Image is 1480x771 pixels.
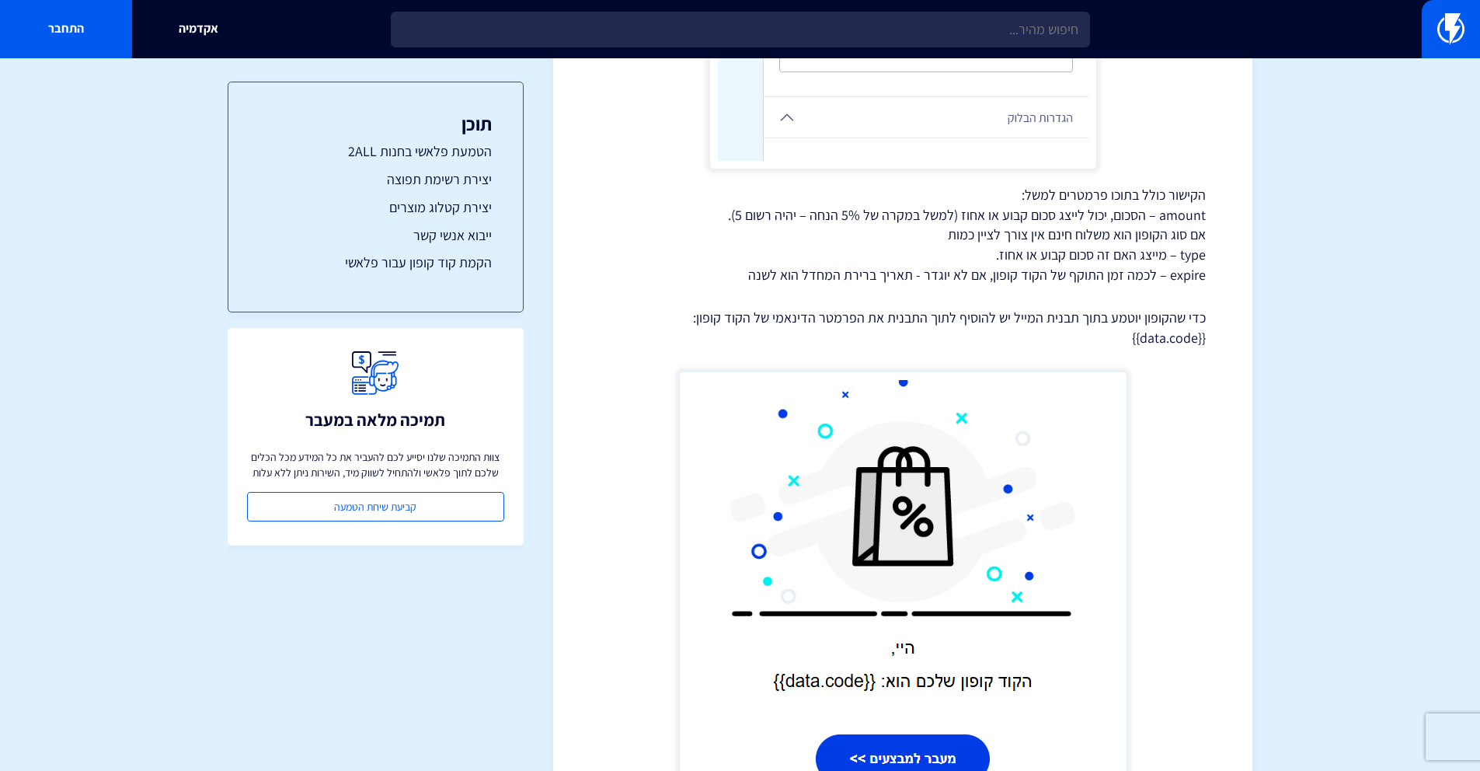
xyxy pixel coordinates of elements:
[259,253,492,273] a: הקמת קוד קופון עבור פלאשי
[259,225,492,246] a: ייבוא אנשי קשר
[259,169,492,190] a: יצירת רשימת תפוצה
[391,12,1090,47] input: חיפוש מהיר...
[247,449,504,480] p: צוות התמיכה שלנו יסייע לכם להעביר את כל המידע מכל הכלים שלכם לתוך פלאשי ולהתחיל לשווק מיד, השירות...
[259,197,492,218] a: יצירת קטלוג מוצרים
[247,492,504,522] a: קביעת שיחת הטמעה
[259,113,492,134] h3: תוכן
[600,308,1206,347] p: כדי שהקופון יוטמע בתוך תבנית המייל יש להוסיף לתוך התבנית את הפרמטר הדינאמי של הקוד קופון: {{data....
[259,141,492,162] a: הטמעת פלאשי בחנות 2ALL
[600,185,1206,285] p: הקישור כולל בתוכו פרמטרים למשל: amount – הסכום, יכול לייצג סכום קבוע או אחוז (למשל במקרה של 5% הנ...
[305,410,445,429] h3: תמיכה מלאה במעבר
